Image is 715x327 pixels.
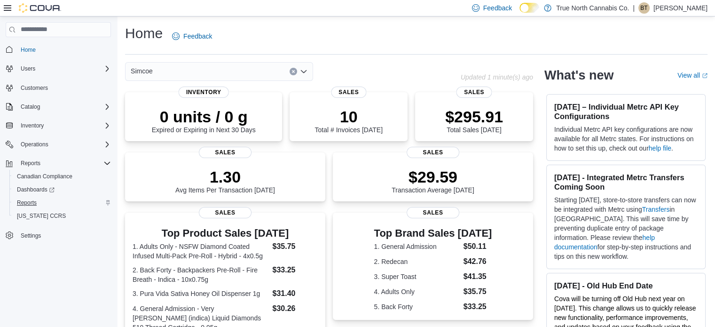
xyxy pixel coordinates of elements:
[374,287,460,296] dt: 4. Adults Only
[483,3,512,13] span: Feedback
[9,170,115,183] button: Canadian Compliance
[17,229,111,241] span: Settings
[13,171,111,182] span: Canadian Compliance
[290,68,297,75] button: Clear input
[464,301,492,312] dd: $33.25
[2,43,115,56] button: Home
[331,87,366,98] span: Sales
[638,2,650,14] div: Brandon Thompson
[133,228,318,239] h3: Top Product Sales [DATE]
[272,241,317,252] dd: $35.75
[17,82,52,94] a: Customers
[464,286,492,297] dd: $35.75
[13,197,40,208] a: Reports
[13,210,70,222] a: [US_STATE] CCRS
[17,212,66,220] span: [US_STATE] CCRS
[13,210,111,222] span: Washington CCRS
[554,125,698,153] p: Individual Metrc API key configurations are now available for all Metrc states. For instructions ...
[554,173,698,191] h3: [DATE] - Integrated Metrc Transfers Coming Soon
[17,158,44,169] button: Reports
[314,107,382,126] p: 10
[13,171,76,182] a: Canadian Compliance
[13,184,111,195] span: Dashboards
[17,63,111,74] span: Users
[445,107,503,134] div: Total Sales [DATE]
[633,2,635,14] p: |
[17,82,111,94] span: Customers
[554,195,698,261] p: Starting [DATE], store-to-store transfers can now be integrated with Metrc using in [GEOGRAPHIC_D...
[133,265,268,284] dt: 2. Back Forty - Backpackers Pre-Roll - Fire Breath - Indica - 10x0.75g
[21,65,35,72] span: Users
[374,302,460,311] dt: 5. Back Forty
[13,197,111,208] span: Reports
[13,184,58,195] a: Dashboards
[152,107,256,134] div: Expired or Expiring in Next 30 Days
[17,101,111,112] span: Catalog
[374,257,460,266] dt: 2. Redecan
[21,232,41,239] span: Settings
[554,281,698,290] h3: [DATE] - Old Hub End Date
[133,242,268,261] dt: 1. Adults Only - NSFW Diamond Coated Infused Multi-Pack Pre-Roll - Hybrid - 4x0.5g
[21,103,40,111] span: Catalog
[199,147,251,158] span: Sales
[272,303,317,314] dd: $30.26
[392,167,474,194] div: Transaction Average [DATE]
[554,234,655,251] a: help documentation
[9,209,115,223] button: [US_STATE] CCRS
[175,167,275,186] p: 1.30
[374,228,492,239] h3: Top Brand Sales [DATE]
[2,157,115,170] button: Reports
[374,272,460,281] dt: 3. Super Toast
[272,288,317,299] dd: $31.40
[17,44,39,56] a: Home
[17,120,47,131] button: Inventory
[314,107,382,134] div: Total # Invoices [DATE]
[544,68,613,83] h2: What's new
[17,101,44,112] button: Catalog
[17,120,111,131] span: Inventory
[17,186,55,193] span: Dashboards
[445,107,503,126] p: $295.91
[21,160,40,167] span: Reports
[464,256,492,267] dd: $42.76
[175,167,275,194] div: Avg Items Per Transaction [DATE]
[456,87,492,98] span: Sales
[554,102,698,121] h3: [DATE] – Individual Metrc API Key Configurations
[21,141,48,148] span: Operations
[17,158,111,169] span: Reports
[392,167,474,186] p: $29.59
[2,138,115,151] button: Operations
[2,100,115,113] button: Catalog
[702,73,707,79] svg: External link
[461,73,533,81] p: Updated 1 minute(s) ago
[133,289,268,298] dt: 3. Pura Vida Sativa Honey Oil Dispenser 1g
[17,199,37,207] span: Reports
[17,44,111,56] span: Home
[407,207,459,218] span: Sales
[9,183,115,196] a: Dashboards
[464,241,492,252] dd: $50.11
[556,2,629,14] p: True North Cannabis Co.
[640,2,647,14] span: BT
[152,107,256,126] p: 0 units / 0 g
[272,264,317,276] dd: $33.25
[642,206,670,213] a: Transfers
[6,39,111,267] nav: Complex example
[519,3,539,13] input: Dark Mode
[17,139,52,150] button: Operations
[125,24,163,43] h1: Home
[17,230,45,241] a: Settings
[199,207,251,218] span: Sales
[2,228,115,242] button: Settings
[21,46,36,54] span: Home
[2,119,115,132] button: Inventory
[168,27,216,46] a: Feedback
[2,62,115,75] button: Users
[183,32,212,41] span: Feedback
[407,147,459,158] span: Sales
[300,68,307,75] button: Open list of options
[21,122,44,129] span: Inventory
[17,173,72,180] span: Canadian Compliance
[653,2,707,14] p: [PERSON_NAME]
